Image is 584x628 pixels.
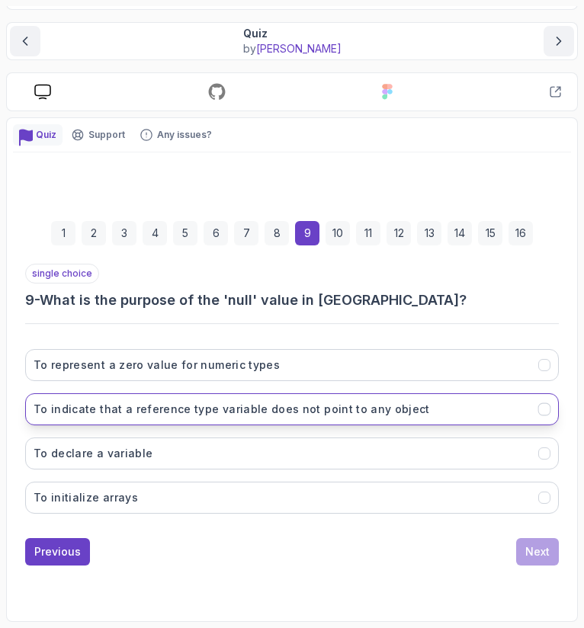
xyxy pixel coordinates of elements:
[112,221,136,245] div: 3
[173,221,197,245] div: 5
[243,41,342,56] p: by
[25,538,90,566] button: Previous
[25,349,559,381] button: To represent a zero value for numeric types
[143,221,167,245] div: 4
[36,129,56,141] p: Quiz
[204,221,228,245] div: 6
[25,437,559,469] button: To declare a variable
[34,490,138,505] h3: To initialize arrays
[34,357,280,373] h3: To represent a zero value for numeric types
[387,221,411,245] div: 12
[34,402,430,417] h3: To indicate that a reference type variable does not point to any object
[34,544,81,559] div: Previous
[544,26,574,56] button: next content
[295,221,319,245] div: 9
[326,221,350,245] div: 10
[448,221,472,245] div: 14
[243,26,342,41] p: Quiz
[417,221,441,245] div: 13
[525,544,550,559] div: Next
[51,221,75,245] div: 1
[10,26,40,56] button: previous content
[82,221,106,245] div: 2
[157,129,212,141] p: Any issues?
[509,221,533,245] div: 16
[265,221,289,245] div: 8
[13,124,63,146] button: quiz button
[25,393,559,425] button: To indicate that a reference type variable does not point to any object
[516,538,559,566] button: Next
[256,42,342,55] span: [PERSON_NAME]
[134,124,218,146] button: Feedback button
[34,446,152,461] h3: To declare a variable
[25,482,559,514] button: To initialize arrays
[356,221,380,245] div: 11
[88,129,125,141] p: Support
[25,290,559,311] h3: 9 - What is the purpose of the 'null' value in [GEOGRAPHIC_DATA]?
[66,124,131,146] button: Support button
[25,264,99,284] p: single choice
[234,221,258,245] div: 7
[478,221,502,245] div: 15
[22,84,63,100] a: course slides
